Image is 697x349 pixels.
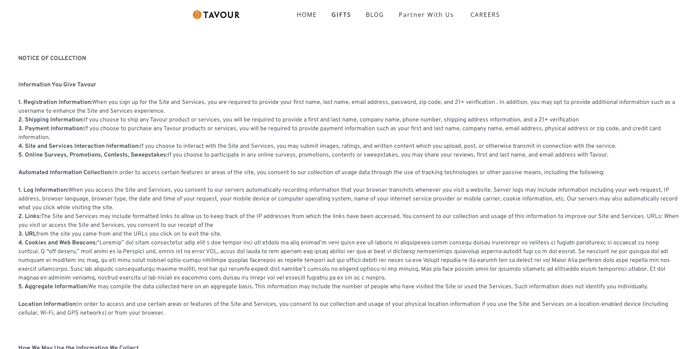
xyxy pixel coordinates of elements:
[18,55,86,62] strong: NOTICE OF COLLECTION ‍
[18,143,140,150] strong: 4. Site and Services Interaction Information:
[18,239,97,247] strong: 4. Cookies and Web Beacons:
[289,7,324,22] a: HOME
[18,187,68,194] strong: 1. Log Information:
[18,81,96,89] strong: Information You Give Tavour ‍
[18,169,113,176] strong: Automated Information Collection:
[324,7,359,22] a: GIFTS
[18,213,41,220] strong: 2. Links:
[391,7,461,22] a: partner with us
[18,116,84,124] strong: 2. Shipping Information:
[18,283,88,290] strong: 5. Aggregate Information:
[18,125,84,132] strong: 3. Payment Information:
[18,301,77,308] strong: Location Information:
[18,151,168,159] strong: 5. Online Surveys, Promotions, Contests, Sweepstakes:
[359,7,391,22] a: BLOG
[461,4,506,25] a: CAREERS
[471,7,500,22] strong: CAREERS
[18,99,92,106] strong: 1. Registration Information:
[18,230,36,238] strong: 3. URL
[297,11,317,19] strong: HOME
